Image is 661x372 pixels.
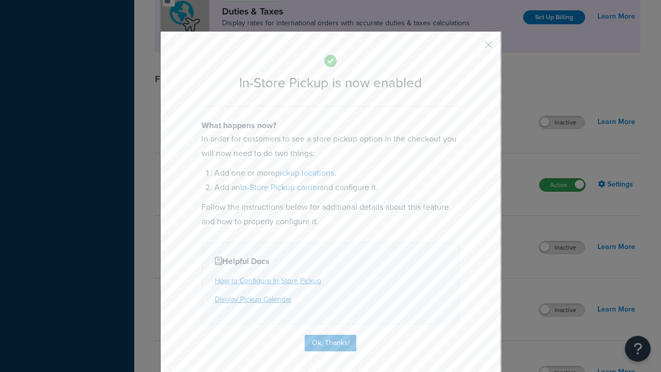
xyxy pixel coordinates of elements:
[214,180,460,195] li: Add an and configure it.
[201,132,460,161] p: In order for customers to see a store pickup option in the checkout you will now need to do two t...
[215,275,321,286] a: How to Configure In-Store Pickup
[214,166,460,180] li: Add one or more .
[275,167,334,179] a: pickup locations
[240,181,320,193] a: In-Store Pickup carrier
[305,335,356,351] button: Ok, Thanks!
[201,75,460,90] h2: In-Store Pickup is now enabled
[201,200,460,229] p: Follow the instructions below for additional details about this feature and how to properly confi...
[215,294,292,305] a: Display Pickup Calendar
[215,255,446,268] h4: Helpful Docs
[201,119,460,132] h4: What happens now?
